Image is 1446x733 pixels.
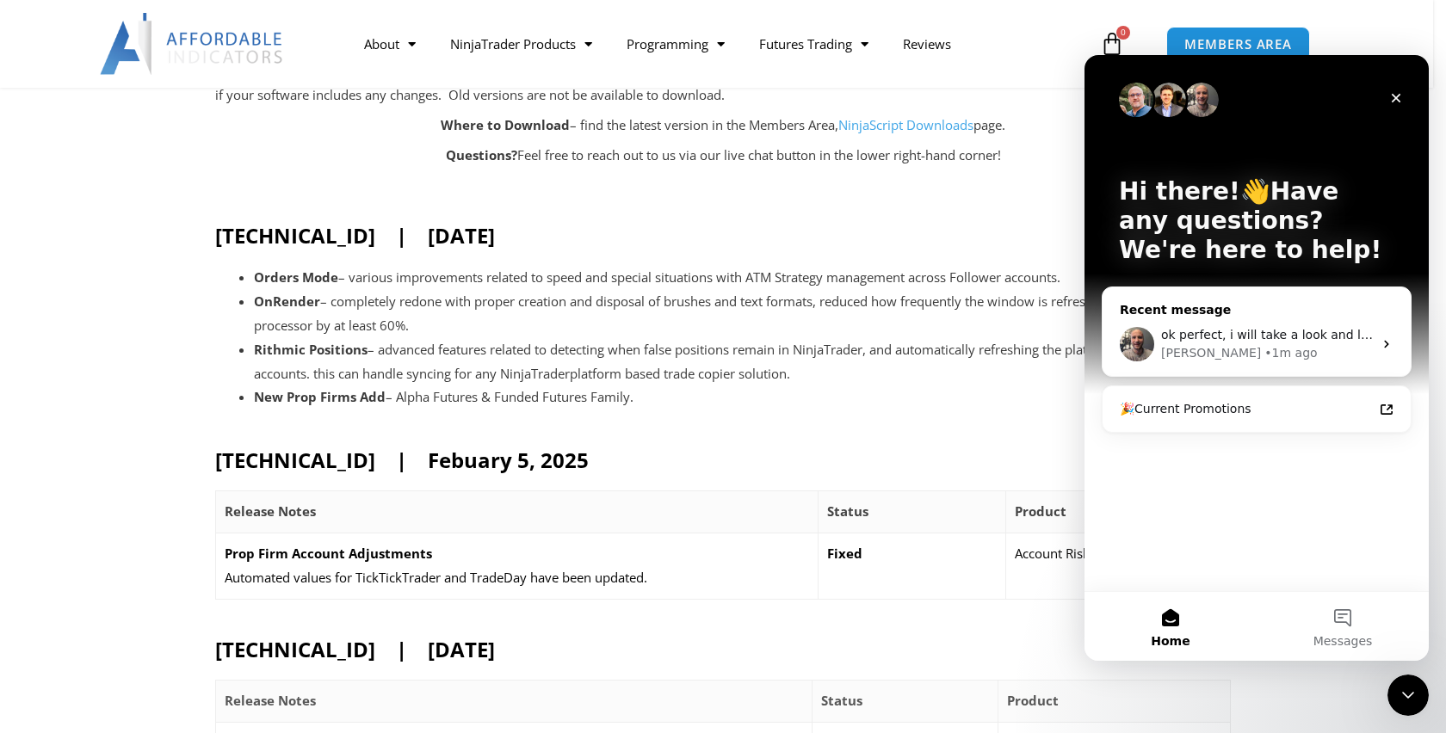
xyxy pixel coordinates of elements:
strong: Product [1015,502,1066,520]
strong: Prop Firm Account Adjustments [225,545,432,562]
a: MEMBERS AREA [1166,27,1310,62]
strong: Questions? [446,146,517,163]
div: • 1m ago [180,289,232,307]
h2: [TECHNICAL_ID] | [DATE] [215,636,1231,662]
strong: Release Notes [225,502,316,520]
strong: Rithmic Positions [254,341,368,358]
strong: Status [827,502,868,520]
li: – advanced features related to detecting when false positions remain in NinjaTrader, and automati... [254,338,1231,386]
li: – Alpha Futures & Funded Futures Family. [254,385,1231,410]
div: Close [296,28,327,59]
h2: [TECHNICAL_ID] | [DATE] [215,222,1231,249]
button: Messages [172,537,344,606]
p: – find the latest version in the Members Area, page. [215,114,1231,138]
strong: Orders Mode [254,268,338,286]
strong: Release Notes [225,692,316,709]
span: platform based trade copier solution. [570,365,790,382]
span: MEMBERS AREA [1184,38,1292,51]
nav: Menu [347,24,1096,64]
a: Futures Trading [742,24,886,64]
span: ok perfect, i will take a look and let you know if I run into anything, thank you [77,273,545,286]
span: Messages [229,580,288,592]
span: Home [66,580,105,592]
strong: Where to Download [441,116,570,133]
strong: Fixed [827,545,862,562]
strong: Status [821,692,862,709]
p: Feel free to reach out to us via our live chat button in the lower right-hand corner! [215,144,1231,168]
iframe: Intercom live chat [1084,55,1429,661]
span: 0 [1116,26,1130,40]
strong: OnRender [254,293,320,310]
strong: Product [1007,692,1059,709]
img: LogoAI | Affordable Indicators – NinjaTrader [100,13,285,75]
p: Account Risk Manager [1015,542,1221,566]
a: Programming [609,24,742,64]
li: – completely redone with proper creation and disposal of brushes and text formats, reduced how fr... [254,290,1231,338]
div: [PERSON_NAME] [77,289,176,307]
a: 🎉Current Promotions [25,338,319,370]
a: NinjaTrader Products [433,24,609,64]
a: About [347,24,433,64]
h2: [TECHNICAL_ID] | Febuary 5, 2025 [215,447,1231,473]
strong: New Prop Firms Add [254,388,386,405]
p: Automated values for TickTickTrader and TradeDay have been updated. [225,566,809,590]
a: Reviews [886,24,968,64]
div: 🎉Current Promotions [35,345,288,363]
a: NinjaScript Downloads [838,116,973,133]
a: 0 [1074,19,1150,69]
li: – various improvements related to speed and special situations with ATM Strategy management acros... [254,266,1231,290]
iframe: Intercom live chat [1387,674,1429,716]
